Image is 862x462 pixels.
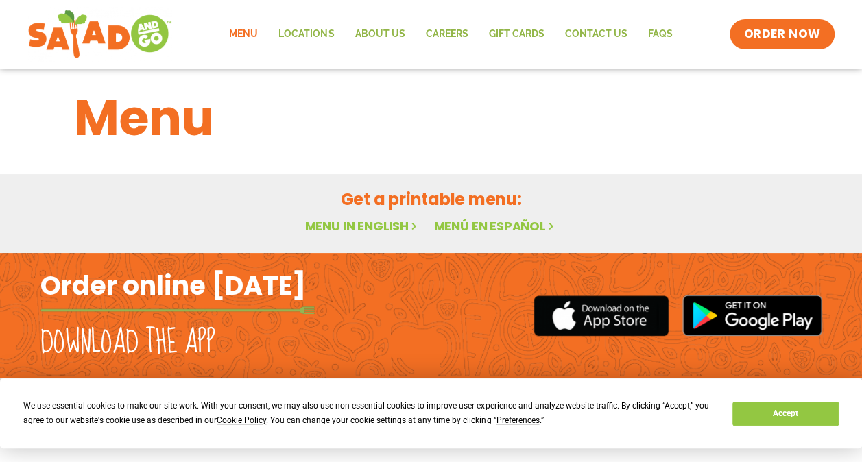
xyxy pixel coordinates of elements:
a: Menu [219,19,268,50]
nav: Menu [219,19,682,50]
img: new-SAG-logo-768×292 [27,7,172,62]
span: ORDER NOW [743,26,820,42]
div: We use essential cookies to make our site work. With your consent, we may also use non-essential ... [23,399,716,428]
a: Menu in English [304,217,420,234]
h1: Menu [74,81,789,155]
a: Menú en español [433,217,557,234]
a: GIFT CARDS [478,19,554,50]
a: Contact Us [554,19,637,50]
button: Accept [732,402,838,426]
a: Locations [268,19,344,50]
span: Preferences [496,415,539,425]
a: About Us [344,19,415,50]
a: ORDER NOW [730,19,834,49]
a: FAQs [637,19,682,50]
img: appstore [534,293,669,338]
h2: Download the app [40,324,215,362]
h2: Get a printable menu: [74,187,789,211]
span: Cookie Policy [217,415,266,425]
img: fork [40,306,315,314]
img: google_play [682,295,822,336]
h2: Order online [DATE] [40,269,306,302]
a: Careers [415,19,478,50]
